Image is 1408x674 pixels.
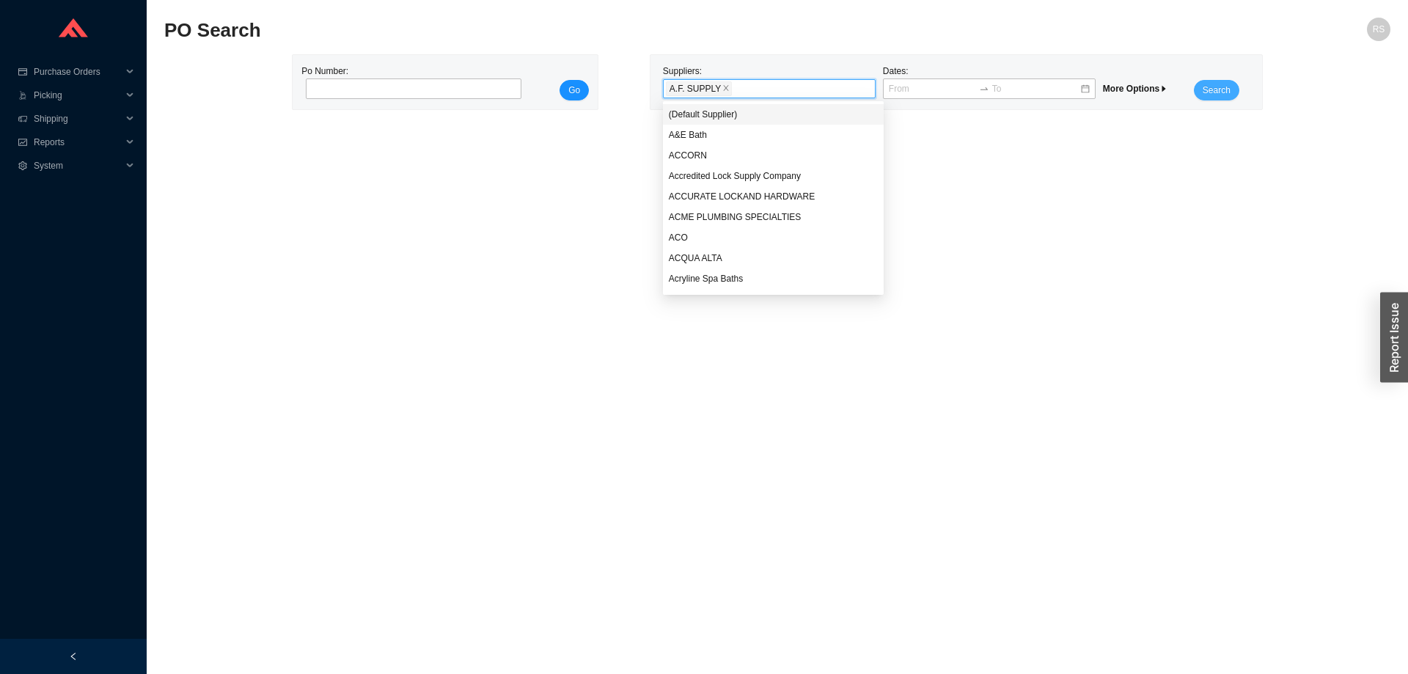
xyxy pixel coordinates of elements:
[34,84,122,107] span: Picking
[663,227,884,248] div: ACO
[666,81,732,96] span: A.F. SUPPLY
[722,84,730,93] span: close
[669,108,879,121] div: (Default Supplier)
[1194,80,1239,100] button: Search
[669,190,879,203] div: ACCURATE LOCKAND HARDWARE
[663,186,884,207] div: ACCURATE LOCKAND HARDWARE
[992,81,1079,96] input: To
[18,138,28,147] span: fund
[670,82,721,95] span: A.F. SUPPLY
[669,128,879,142] div: A&E Bath
[979,84,989,94] span: swap-right
[663,268,884,289] div: Acryline Spa Baths
[669,169,879,183] div: Accredited Lock Supply Company
[663,125,884,145] div: A&E Bath
[164,18,1084,43] h2: PO Search
[69,652,78,661] span: left
[669,210,879,224] div: ACME PLUMBING SPECIALTIES
[669,149,879,162] div: ACCORN
[669,272,879,285] div: Acryline Spa Baths
[663,145,884,166] div: ACCORN
[659,64,879,100] div: Suppliers:
[1103,84,1168,94] span: More Options
[301,64,517,100] div: Po Number:
[18,67,28,76] span: credit-card
[34,131,122,154] span: Reports
[1373,18,1385,41] span: RS
[663,207,884,227] div: ACME PLUMBING SPECIALTIES
[34,154,122,177] span: System
[34,60,122,84] span: Purchase Orders
[34,107,122,131] span: Shipping
[18,161,28,170] span: setting
[663,248,884,268] div: ACQUA ALTA
[663,166,884,186] div: Accredited Lock Supply Company
[560,80,589,100] button: Go
[663,289,884,309] div: Action Supply
[669,231,879,244] div: ACO
[1159,84,1168,93] span: caret-right
[1203,83,1231,98] span: Search
[669,252,879,265] div: ACQUA ALTA
[663,104,884,125] div: (Default Supplier)
[568,83,580,98] span: Go
[879,64,1099,100] div: Dates:
[889,81,976,96] input: From
[979,84,989,94] span: to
